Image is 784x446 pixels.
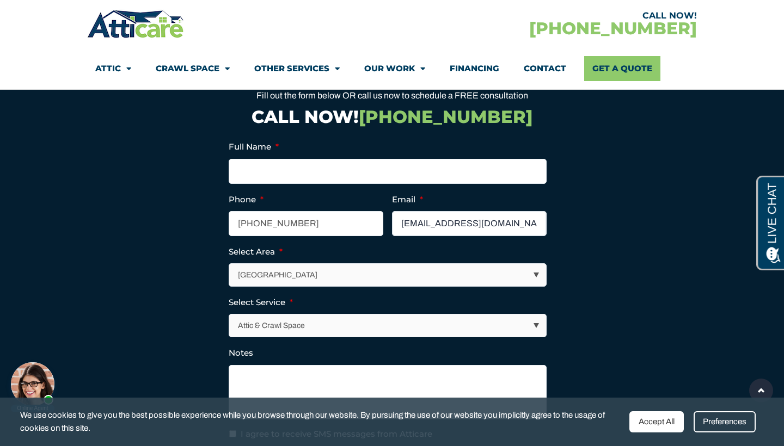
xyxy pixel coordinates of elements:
a: Other Services [254,56,340,81]
nav: Menu [95,56,689,81]
span: Opens a chat window [27,9,88,22]
a: Crawl Space [156,56,230,81]
a: CALL NOW![PHONE_NUMBER] [252,106,532,127]
label: Select Area [229,246,283,257]
a: Attic [95,56,131,81]
div: Accept All [629,411,684,432]
label: Phone [229,194,264,205]
label: Notes [229,348,253,358]
span: Fill out the form below OR call us now to schedule a FREE consultation [256,91,528,100]
label: Email [392,194,423,205]
div: CALL NOW! [392,11,697,20]
a: Get A Quote [584,56,660,81]
a: Financing [450,56,499,81]
div: Preferences [694,411,756,432]
label: Select Service [229,297,293,308]
a: Contact [524,56,566,81]
a: Our Work [364,56,425,81]
span: [PHONE_NUMBER] [359,106,532,127]
label: Full Name [229,141,279,152]
span: We use cookies to give you the best possible experience while you browse through our website. By ... [20,408,621,435]
iframe: Chat Invitation [5,359,60,413]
